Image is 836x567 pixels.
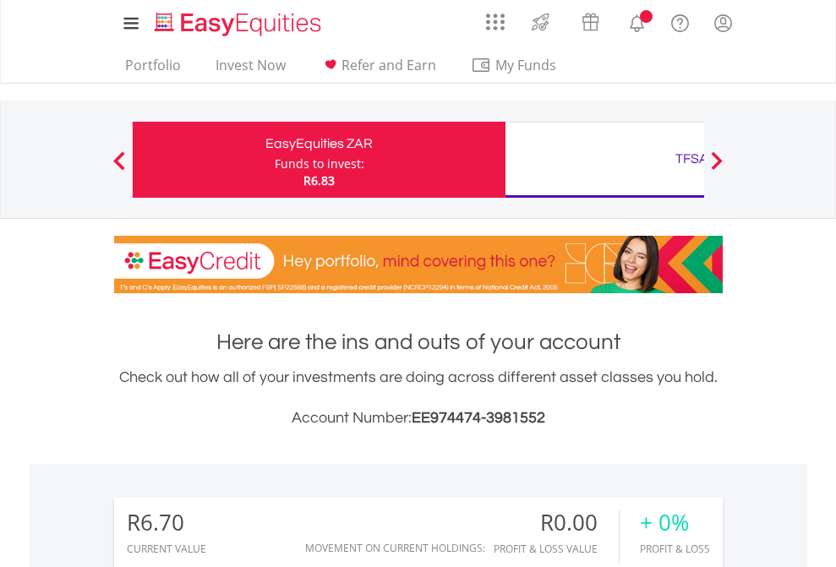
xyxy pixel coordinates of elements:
div: Funds to invest: [275,155,364,172]
div: Check out how all of your investments are doing across different asset classes you hold. [114,366,723,430]
a: AppsGrid [475,4,516,31]
a: Refer and Earn [314,57,443,83]
span: Refer and Earn [342,56,436,74]
div: Profit & Loss Value [494,543,619,554]
a: My Profile [702,4,745,41]
img: thrive-v2.svg [527,8,555,35]
a: Home page [148,4,328,38]
div: CURRENT VALUE [127,543,206,554]
span: R6.83 [303,172,335,188]
button: Next [700,160,734,177]
h1: Here are the ins and outs of your account [114,327,723,357]
h3: Account Number: [114,406,723,430]
div: R6.70 [127,510,206,535]
a: Portfolio [118,57,188,83]
img: vouchers-v2.svg [576,8,604,35]
a: Invest Now [209,57,292,83]
button: Previous [102,160,136,177]
img: EasyCredit Promotion Banner [114,236,723,293]
div: Movement on Current Holdings: [305,542,485,553]
div: EasyEquities ZAR [143,132,495,155]
span: My Funds [471,54,582,76]
div: + 0% [640,510,710,535]
a: Vouchers [566,4,615,35]
div: R0.00 [494,510,619,535]
div: Profit & Loss [640,543,710,554]
a: Notifications [615,4,658,38]
img: EasyEquities_Logo.png [151,10,328,38]
span: EE974474-3981552 [412,410,545,426]
a: FAQ's and Support [658,4,702,38]
img: grid-menu-icon.svg [486,13,505,31]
